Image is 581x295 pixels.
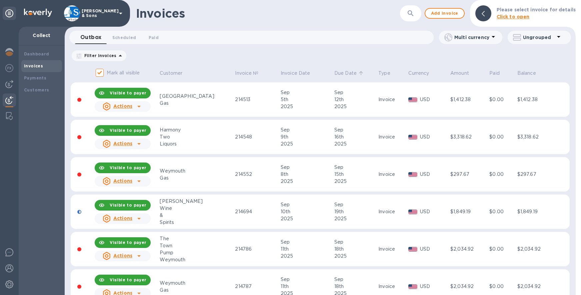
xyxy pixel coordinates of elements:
[110,240,146,245] b: Visible to payer
[425,8,465,19] button: Add invoice
[378,133,406,140] div: Invoice
[408,284,417,289] img: USD
[517,70,536,77] p: Balance
[160,287,233,294] div: Gas
[517,283,554,290] div: $2,034.92
[450,70,469,77] p: Amount
[454,34,489,41] p: Multi currency
[235,133,278,140] div: 214548
[281,89,332,96] div: Sep
[450,283,487,290] div: $2,034.92
[113,141,132,146] u: Actions
[378,283,406,290] div: Invoice
[420,246,448,253] p: USD
[235,171,278,178] div: 214552
[378,208,406,215] div: Invoice
[334,215,376,222] div: 2025
[112,34,136,41] span: Scheduled
[334,140,376,147] div: 2025
[281,276,332,283] div: Sep
[160,70,182,77] p: Customer
[489,96,515,103] div: $0.00
[523,34,555,41] p: Ungrouped
[281,253,332,260] div: 2025
[334,239,376,246] div: Sep
[408,135,417,139] img: USD
[160,249,233,256] div: Pump
[110,203,146,208] b: Visible to payer
[334,70,365,77] span: Due Date
[160,168,233,175] div: Weymouth
[82,53,116,58] p: Filter Invoices
[281,178,332,185] div: 2025
[160,140,233,147] div: Liquors
[489,246,515,253] div: $0.00
[281,239,332,246] div: Sep
[378,96,406,103] div: Invoice
[107,69,140,76] p: Mark all visible
[489,283,515,290] div: $0.00
[136,6,185,20] h1: Invoices
[489,133,515,140] div: $0.00
[420,133,448,140] p: USD
[334,96,376,103] div: 12th
[281,103,332,110] div: 2025
[281,164,332,171] div: Sep
[235,208,278,215] div: 214694
[281,246,332,253] div: 11th
[24,87,49,92] b: Customers
[235,70,258,77] p: Invoice №
[378,246,406,253] div: Invoice
[281,283,332,290] div: 11th
[431,9,459,17] span: Add invoice
[281,208,332,215] div: 10th
[113,178,132,184] u: Actions
[160,242,233,249] div: Town
[160,100,233,107] div: Gas
[517,133,554,140] div: $3,318.62
[24,32,59,39] p: Collect
[334,70,357,77] p: Due Date
[160,198,233,205] div: [PERSON_NAME]
[160,280,233,287] div: Weymouth
[113,253,132,258] u: Actions
[160,93,233,100] div: [GEOGRAPHIC_DATA]
[281,133,332,140] div: 9th
[517,246,554,253] div: $2,034.92
[408,247,417,252] img: USD
[408,210,417,214] img: USD
[281,140,332,147] div: 2025
[160,126,233,133] div: Harmony
[160,205,233,212] div: Wine
[80,33,102,42] span: Outbox
[110,90,146,95] b: Visible to payer
[450,208,487,215] div: $1,849.19
[160,256,233,263] div: Weymouth
[420,283,448,290] p: USD
[281,70,319,77] span: Invoice Date
[378,70,399,77] span: Type
[82,9,115,18] p: [PERSON_NAME] & Sons
[110,165,146,170] b: Visible to payer
[160,175,233,182] div: Gas
[235,96,278,103] div: 214513
[113,216,132,221] u: Actions
[235,246,278,253] div: 214786
[110,128,146,133] b: Visible to payer
[235,283,278,290] div: 214787
[489,70,508,77] span: Paid
[235,70,267,77] span: Invoice №
[281,126,332,133] div: Sep
[5,64,13,72] img: Foreign exchange
[160,235,233,242] div: The
[517,96,554,103] div: $1,412.38
[497,7,576,12] b: Please select invoice for details
[489,171,515,178] div: $0.00
[497,14,530,19] b: Click to open
[160,133,233,140] div: Two
[408,70,429,77] p: Currency
[24,9,52,17] img: Logo
[420,96,448,103] p: USD
[334,164,376,171] div: Sep
[450,133,487,140] div: $3,318.62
